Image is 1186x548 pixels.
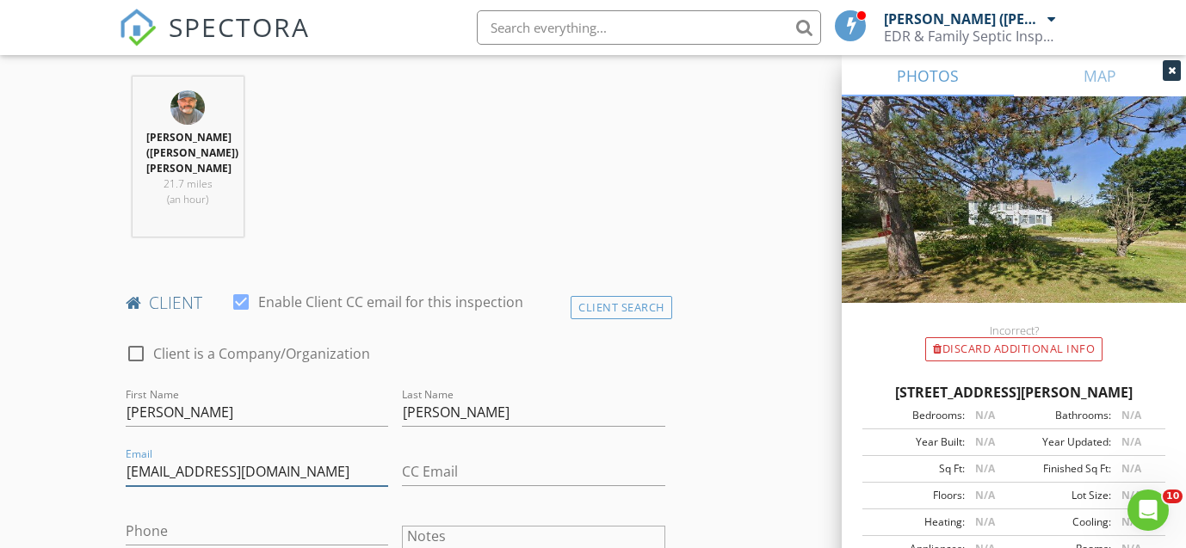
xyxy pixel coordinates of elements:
[1014,434,1111,450] div: Year Updated:
[842,323,1186,337] div: Incorrect?
[868,461,965,477] div: Sq Ft:
[975,488,995,502] span: N/A
[884,28,1056,45] div: EDR & Family Septic Inspections LLC
[258,293,523,311] label: Enable Client CC email for this inspection
[975,434,995,449] span: N/A
[1014,514,1111,530] div: Cooling:
[167,192,208,206] span: (an hour)
[477,10,821,45] input: Search everything...
[571,296,672,319] div: Client Search
[164,176,213,191] span: 21.7 miles
[862,382,1165,403] div: [STREET_ADDRESS][PERSON_NAME]
[1014,408,1111,423] div: Bathrooms:
[1121,434,1141,449] span: N/A
[868,488,965,503] div: Floors:
[1014,55,1186,96] a: MAP
[868,434,965,450] div: Year Built:
[170,90,205,125] img: httpsusa.fagerecipessourcreamrecipesstuffedspinachcheesetreeutm_source_facebook_utm_medium_paid_s...
[842,96,1186,344] img: streetview
[169,9,310,45] span: SPECTORA
[884,10,1043,28] div: [PERSON_NAME] ([PERSON_NAME]) [PERSON_NAME]
[1121,461,1141,476] span: N/A
[1163,490,1183,503] span: 10
[1121,514,1141,529] span: N/A
[842,55,1014,96] a: PHOTOS
[153,345,370,362] label: Client is a Company/Organization
[119,9,157,46] img: The Best Home Inspection Software - Spectora
[126,292,665,314] h4: client
[975,514,995,529] span: N/A
[868,514,965,530] div: Heating:
[1014,461,1111,477] div: Finished Sq Ft:
[1014,488,1111,503] div: Lot Size:
[146,130,238,175] strong: [PERSON_NAME] ([PERSON_NAME]) [PERSON_NAME]
[1121,408,1141,422] span: N/A
[975,461,995,476] span: N/A
[975,408,995,422] span: N/A
[1121,488,1141,502] span: N/A
[925,337,1103,361] div: Discard Additional info
[119,23,310,59] a: SPECTORA
[1127,490,1169,531] iframe: Intercom live chat
[868,408,965,423] div: Bedrooms:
